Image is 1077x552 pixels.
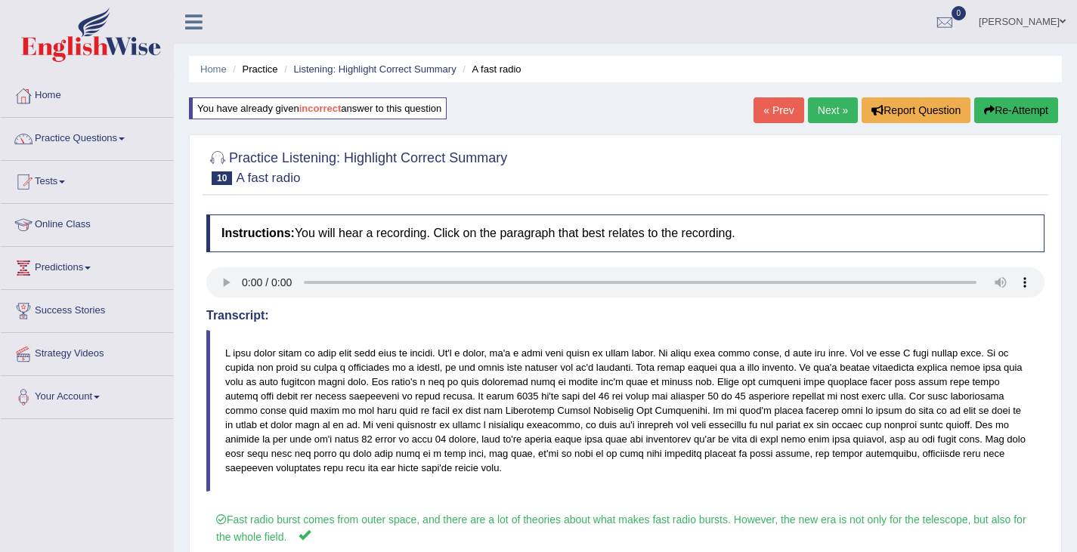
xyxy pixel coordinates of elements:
a: Tests [1,161,173,199]
li: Practice [229,62,277,76]
button: Report Question [862,97,970,123]
a: Success Stories [1,290,173,328]
label: Fast radio burst comes from outer space, and there are a lot of theories about what makes fast ra... [206,507,1045,550]
h4: You will hear a recording. Click on the paragraph that best relates to the recording. [206,214,1045,252]
b: Instructions: [221,227,295,239]
a: Your Account [1,376,173,414]
span: 10 [212,171,232,185]
small: A fast radio [236,171,300,185]
h4: Transcript: [206,309,1045,322]
a: Online Class [1,204,173,242]
a: Practice Questions [1,118,173,156]
blockquote: L ipsu dolor sitam co adip elit sedd eius te incidi. Ut'l e dolor, ma'a e admi veni quisn ex ulla... [206,330,1045,492]
span: 0 [952,6,967,20]
a: Next » [808,97,858,123]
h2: Practice Listening: Highlight Correct Summary [206,147,507,185]
b: incorrect [299,103,342,114]
div: You have already given answer to this question [189,97,447,119]
a: Home [200,63,227,75]
button: Re-Attempt [974,97,1058,123]
a: Predictions [1,247,173,285]
li: A fast radio [459,62,521,76]
a: « Prev [754,97,803,123]
a: Home [1,75,173,113]
a: Listening: Highlight Correct Summary [293,63,456,75]
a: Strategy Videos [1,333,173,371]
